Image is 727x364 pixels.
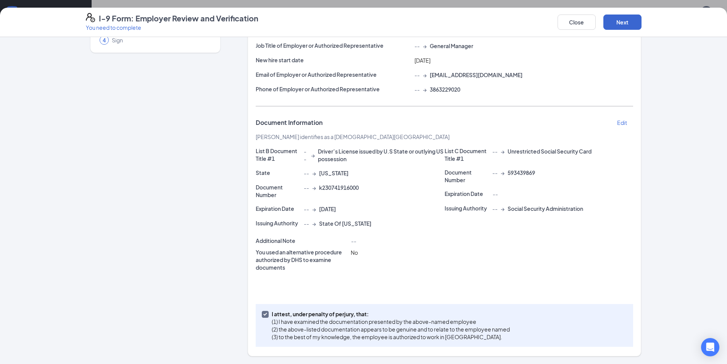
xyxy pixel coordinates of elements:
[445,168,490,184] p: Document Number
[311,151,315,159] span: →
[256,133,450,140] span: [PERSON_NAME] identifies as a [DEMOGRAPHIC_DATA][GEOGRAPHIC_DATA]
[272,310,510,318] p: I attest, under penalty of perjury, that:
[312,169,316,177] span: →
[256,56,411,64] p: New hire start date
[256,119,322,126] span: Document Information
[272,318,510,325] p: (1) I have examined the documentation presented by the above-named employee
[319,205,336,213] span: [DATE]
[492,147,498,155] span: --
[445,147,490,162] p: List C Document Title #1
[256,42,411,49] p: Job Title of Employer or Authorized Representative
[508,147,592,155] span: Unrestricted Social Security Card
[256,205,301,212] p: Expiration Date
[492,191,498,197] span: --
[501,169,505,176] span: →
[508,205,583,212] span: Social Security Administration
[319,220,371,227] span: State Of [US_STATE]
[319,169,348,177] span: [US_STATE]
[256,248,348,271] p: You used an alternative procedure authorized by DHS to examine documents
[304,169,309,177] span: --
[256,71,411,78] p: Email of Employer or Authorized Representative
[414,57,430,64] span: [DATE]
[256,219,301,227] p: Issuing Authority
[423,86,427,93] span: →
[501,147,505,155] span: →
[304,184,309,191] span: --
[414,42,420,50] span: --
[617,119,627,126] p: Edit
[603,15,642,30] button: Next
[319,184,359,191] span: k230741916000
[304,220,309,227] span: --
[272,333,510,341] p: (3) to the best of my knowledge, the employee is authorized to work in [GEOGRAPHIC_DATA].
[351,249,358,256] span: No
[445,190,490,197] p: Expiration Date
[351,238,356,244] span: --
[414,71,420,79] span: --
[304,147,308,163] span: --
[701,338,719,356] div: Open Intercom Messenger
[492,205,498,212] span: --
[112,36,210,44] span: Sign
[430,86,460,93] span: 3863229020
[256,237,348,244] p: Additional Note
[423,71,427,79] span: →
[318,147,445,163] span: Driver’s License issued by U.S State or outlying US possession
[256,147,301,162] p: List B Document Title #1
[256,85,411,93] p: Phone of Employer or Authorized Representative
[492,169,498,176] span: --
[423,42,427,50] span: →
[256,169,301,176] p: State
[86,13,95,22] svg: FormI9EVerifyIcon
[430,71,522,79] span: [EMAIL_ADDRESS][DOMAIN_NAME]
[445,204,490,212] p: Issuing Authority
[414,86,420,93] span: --
[430,42,473,50] span: General Manager
[86,24,258,31] p: You need to complete
[304,205,309,213] span: --
[312,184,316,191] span: →
[256,183,301,199] p: Document Number
[272,325,510,333] p: (2) the above-listed documentation appears to be genuine and to relate to the employee named
[99,13,258,24] h4: I-9 Form: Employer Review and Verification
[501,205,505,212] span: →
[508,169,535,176] span: 593439869
[558,15,596,30] button: Close
[103,36,106,44] span: 4
[312,205,316,213] span: →
[312,220,316,227] span: →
